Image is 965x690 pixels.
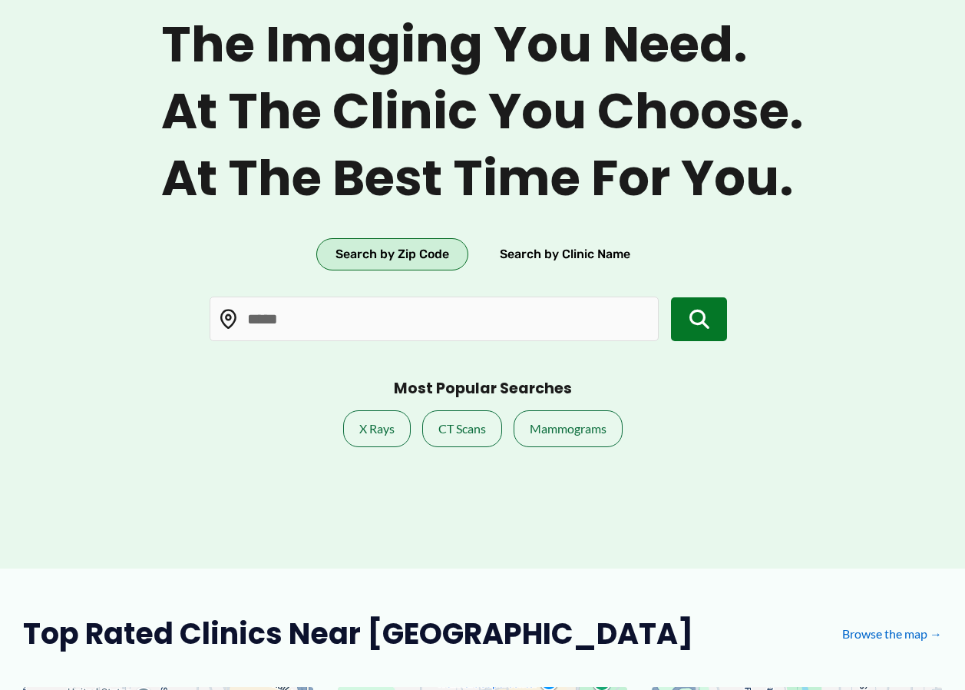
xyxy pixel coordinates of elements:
[422,410,502,447] a: CT Scans
[219,310,239,330] img: Location pin
[343,410,411,447] a: X Rays
[842,622,942,645] a: Browse the map →
[514,410,623,447] a: Mammograms
[23,615,693,652] h2: Top Rated Clinics Near [GEOGRAPHIC_DATA]
[161,82,804,141] span: At the clinic you choose.
[161,149,804,208] span: At the best time for you.
[481,238,649,270] button: Search by Clinic Name
[316,238,468,270] button: Search by Zip Code
[394,380,572,399] h3: Most Popular Searches
[161,15,804,75] span: The imaging you need.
